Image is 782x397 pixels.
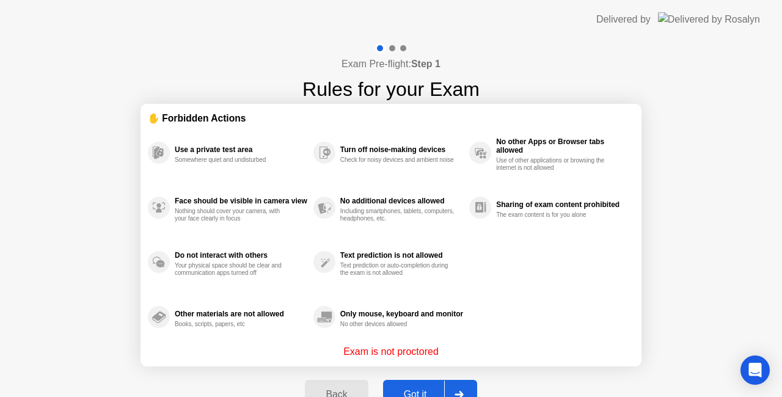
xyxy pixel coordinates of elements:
[302,75,480,104] h1: Rules for your Exam
[340,321,456,328] div: No other devices allowed
[496,200,628,209] div: Sharing of exam content prohibited
[175,208,290,222] div: Nothing should cover your camera, with your face clearly in focus
[340,310,463,318] div: Only mouse, keyboard and monitor
[340,208,456,222] div: Including smartphones, tablets, computers, headphones, etc.
[496,211,612,219] div: The exam content is for you alone
[340,262,456,277] div: Text prediction or auto-completion during the exam is not allowed
[175,262,290,277] div: Your physical space should be clear and communication apps turned off
[340,156,456,164] div: Check for noisy devices and ambient noise
[175,197,307,205] div: Face should be visible in camera view
[342,57,440,71] h4: Exam Pre-flight:
[175,156,290,164] div: Somewhere quiet and undisturbed
[340,251,463,260] div: Text prediction is not allowed
[175,321,290,328] div: Books, scripts, papers, etc
[148,111,634,125] div: ✋ Forbidden Actions
[496,137,628,155] div: No other Apps or Browser tabs allowed
[175,251,307,260] div: Do not interact with others
[175,145,307,154] div: Use a private test area
[411,59,440,69] b: Step 1
[596,12,651,27] div: Delivered by
[658,12,760,26] img: Delivered by Rosalyn
[740,355,770,385] div: Open Intercom Messenger
[340,145,463,154] div: Turn off noise-making devices
[496,157,612,172] div: Use of other applications or browsing the internet is not allowed
[175,310,307,318] div: Other materials are not allowed
[340,197,463,205] div: No additional devices allowed
[343,344,439,359] p: Exam is not proctored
